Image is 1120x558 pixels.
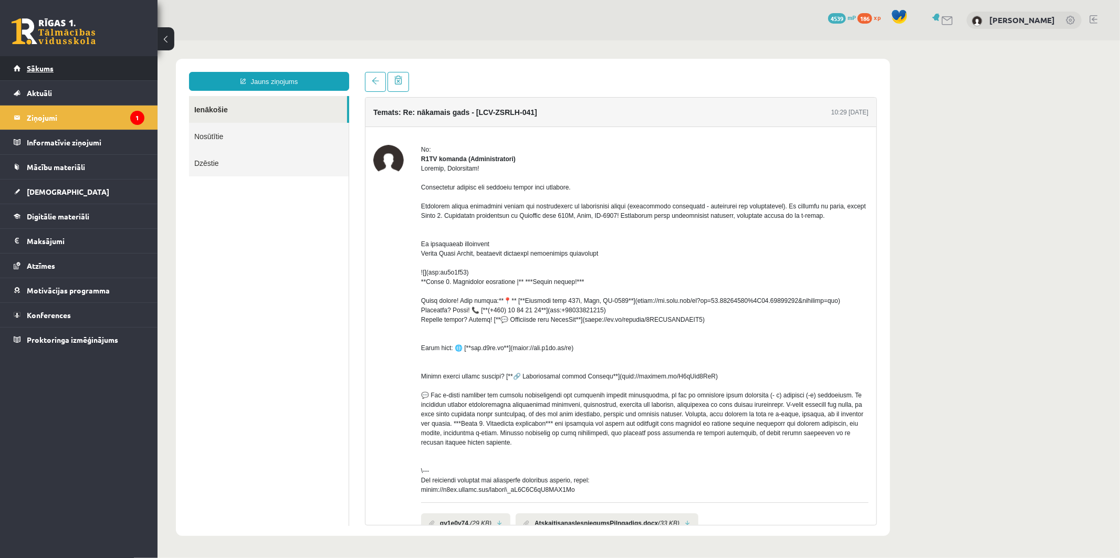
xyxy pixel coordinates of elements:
a: Ziņojumi1 [14,106,144,130]
legend: Ziņojumi [27,106,144,130]
a: 4539 mP [828,13,856,22]
span: Sākums [27,64,54,73]
a: Proktoringa izmēģinājums [14,328,144,352]
legend: Maksājumi [27,229,144,253]
a: Jauns ziņojums [32,31,192,50]
span: Motivācijas programma [27,286,110,295]
h4: Temats: Re: nākamais gads - [LCV-ZSRLH-041] [216,68,380,76]
a: Motivācijas programma [14,278,144,302]
a: Konferences [14,303,144,327]
span: Aktuāli [27,88,52,98]
a: Informatīvie ziņojumi [14,130,144,154]
span: Proktoringa izmēģinājums [27,335,118,344]
i: 1 [130,111,144,125]
span: Digitālie materiāli [27,212,89,221]
a: Aktuāli [14,81,144,105]
strong: R1TV komanda (Administratori) [264,115,358,122]
div: No: [264,104,711,114]
b: gv1e0v74. [282,478,312,488]
a: Digitālie materiāli [14,204,144,228]
a: Nosūtītie [32,82,191,109]
a: Sākums [14,56,144,80]
i: (33 KB) [501,478,522,488]
i: (29 KB) [312,478,334,488]
legend: Informatīvie ziņojumi [27,130,144,154]
a: Ienākošie [32,56,190,82]
span: Atzīmes [27,261,55,270]
b: AtskaitisanasIesniegumsPilngadigs.docx [377,478,500,488]
a: 186 xp [857,13,886,22]
a: Rīgas 1. Tālmācības vidusskola [12,18,96,45]
span: Mācību materiāli [27,162,85,172]
div: Loremip, Dolorsitam! Consectetur adipisc eli seddoeiu tempor inci utlabore. Etdolorem aliqua enim... [264,123,711,454]
span: xp [874,13,881,22]
a: [DEMOGRAPHIC_DATA] [14,180,144,204]
a: Atzīmes [14,254,144,278]
span: mP [847,13,856,22]
span: [DEMOGRAPHIC_DATA] [27,187,109,196]
a: Mācību materiāli [14,155,144,179]
img: R1TV komanda [216,104,246,135]
a: [PERSON_NAME] [989,15,1055,25]
span: 4539 [828,13,846,24]
span: Konferences [27,310,71,320]
div: 10:29 [DATE] [674,67,711,77]
a: Dzēstie [32,109,191,136]
img: Jekaterina Kuzņecova [972,16,982,26]
a: Maksājumi [14,229,144,253]
span: 186 [857,13,872,24]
